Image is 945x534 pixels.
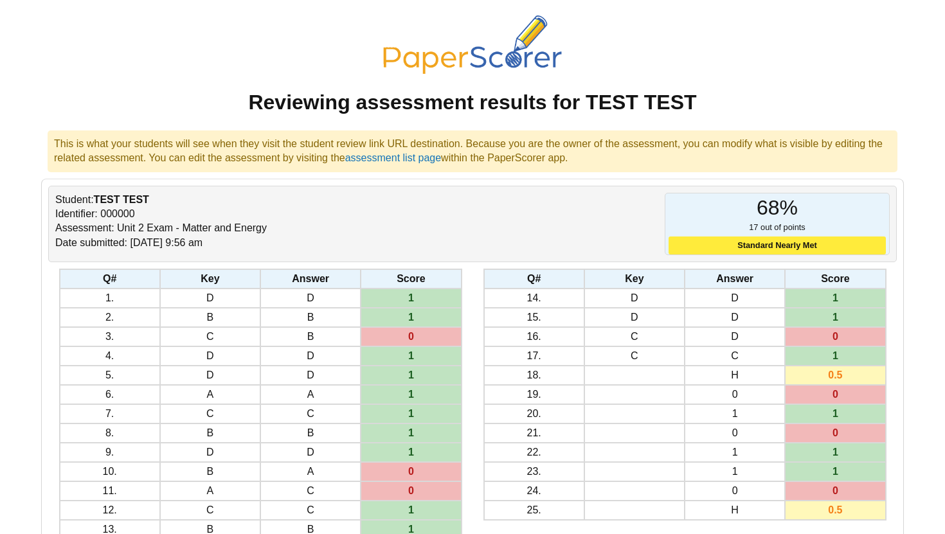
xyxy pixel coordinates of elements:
th: Score [785,269,885,289]
td: D [685,327,785,346]
td: 1 [361,289,461,308]
td: 20. [484,404,584,423]
td: 23. [484,462,584,481]
td: D [260,346,361,366]
td: C [260,404,361,423]
td: C [260,501,361,520]
td: C [160,501,260,520]
td: 0 [685,423,785,443]
td: C [584,346,685,366]
td: 15. [484,308,584,327]
td: 1 [685,404,785,423]
td: B [260,308,361,327]
td: 24. [484,481,584,501]
td: 14. [484,289,584,308]
td: D [260,289,361,308]
small: 17 out of points [665,222,889,254]
td: 1 [361,501,461,520]
td: 0 [785,327,885,346]
td: 0 [785,385,885,404]
td: 0 [361,327,461,346]
a: assessment list page [345,152,441,163]
td: A [160,481,260,501]
td: D [584,308,685,327]
td: H [685,366,785,385]
td: 2. [60,308,160,327]
td: 1 [685,462,785,481]
td: 1 [361,404,461,423]
td: C [160,404,260,423]
td: 1 [785,289,885,308]
td: 1 [361,366,461,385]
td: D [160,289,260,308]
th: Answer [260,269,361,289]
td: 5. [60,366,160,385]
td: D [160,366,260,385]
td: B [160,462,260,481]
td: 12. [60,501,160,520]
td: 3. [60,327,160,346]
td: 1 [785,462,885,481]
td: 11. [60,481,160,501]
td: 4. [60,346,160,366]
td: 0 [361,462,461,481]
td: 1 [361,423,461,443]
td: 16. [484,327,584,346]
td: B [260,423,361,443]
td: 6. [60,385,160,404]
td: B [160,423,260,443]
th: Answer [685,269,785,289]
td: 9. [60,443,160,462]
td: 1 [785,404,885,423]
td: 22. [484,443,584,462]
td: 1 [685,443,785,462]
td: 19. [484,385,584,404]
td: 25. [484,501,584,520]
td: D [584,289,685,308]
td: 1 [361,443,461,462]
td: 7. [60,404,160,423]
td: D [685,289,785,308]
img: PaperScorer [376,15,569,74]
td: 0 [785,481,885,501]
td: 1 [361,385,461,404]
td: H [685,501,785,520]
th: Q# [484,269,584,289]
h1: Reviewing assessment results for TEST TEST [41,88,904,117]
td: 21. [484,423,584,443]
td: 0.5 [785,366,885,385]
td: 1 [361,346,461,366]
td: D [160,443,260,462]
th: Score [361,269,461,289]
td: 18. [484,366,584,385]
td: 1 [785,443,885,462]
th: Q# [60,269,160,289]
td: 1 [361,308,461,327]
div: This is what your students will see when they visit the student review link URL destination. Beca... [48,130,897,172]
td: D [260,366,361,385]
div: Student: Identifier: 000000 Assessment: Unit 2 Exam - Matter and Energy Date submitted: [DATE] 9:... [55,193,473,256]
td: B [260,327,361,346]
div: 68% [665,193,889,222]
td: B [160,308,260,327]
td: A [160,385,260,404]
td: 0 [785,423,885,443]
b: TEST TEST [94,194,149,205]
td: C [160,327,260,346]
td: 0 [685,385,785,404]
td: 1 [785,346,885,366]
td: 10. [60,462,160,481]
td: C [584,327,685,346]
td: 8. [60,423,160,443]
td: D [260,443,361,462]
td: 0.5 [785,501,885,520]
th: Key [584,269,685,289]
td: 0 [685,481,785,501]
td: C [685,346,785,366]
td: A [260,462,361,481]
td: 17. [484,346,584,366]
td: 1 [785,308,885,327]
td: D [685,308,785,327]
th: Key [160,269,260,289]
td: A [260,385,361,404]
